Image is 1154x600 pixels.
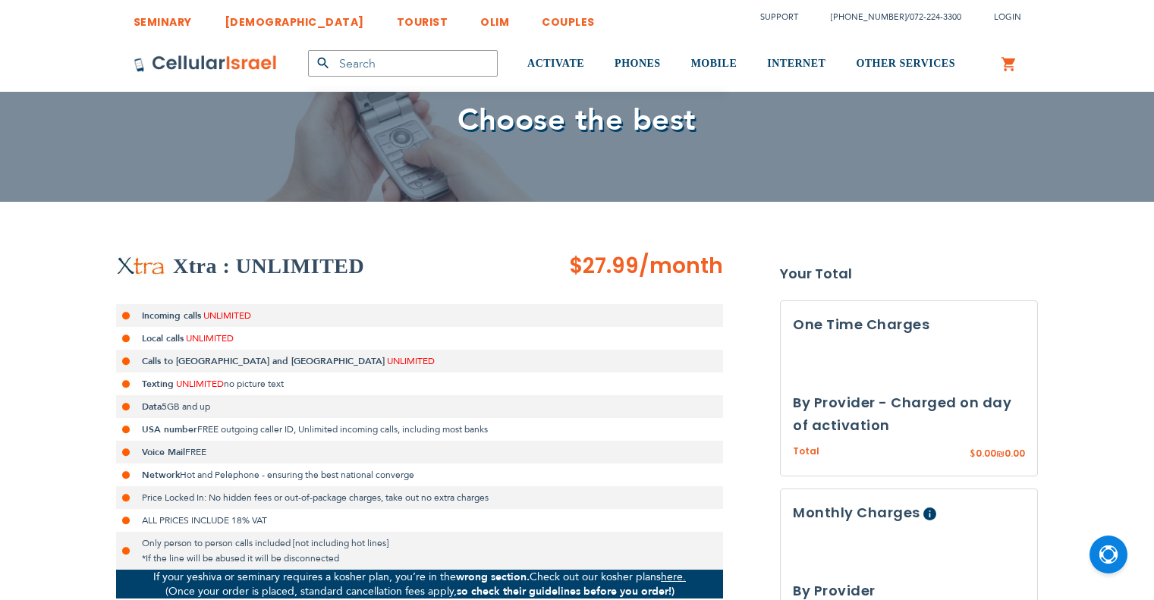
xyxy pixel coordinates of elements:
span: OTHER SERVICES [856,58,955,69]
input: Search [308,50,498,77]
span: 0.00 [976,447,996,460]
span: PHONES [615,58,661,69]
strong: wrong section. [456,570,530,584]
li: / [816,6,961,28]
span: FREE [185,446,206,458]
span: INTERNET [767,58,825,69]
h3: One Time Charges [793,313,1025,336]
span: FREE outgoing caller ID, Unlimited incoming calls, including most banks [197,423,488,435]
strong: so check their guidelines before you order!) [457,584,674,598]
a: ACTIVATE [527,36,584,93]
a: TOURIST [397,4,448,32]
a: PHONES [615,36,661,93]
a: 072-224-3300 [910,11,961,23]
span: Login [994,11,1021,23]
span: Monthly Charges [793,503,920,522]
p: If your yeshiva or seminary requires a kosher plan, you’re in the Check out our kosher plans (Onc... [116,570,723,598]
strong: Your Total [780,262,1038,285]
a: here. [661,570,686,584]
li: Only person to person calls included [not including hot lines] *If the line will be abused it wil... [116,532,723,570]
span: Hot and Pelephone - ensuring the best national converge [180,469,414,481]
a: INTERNET [767,36,825,93]
a: Support [760,11,798,23]
span: ACTIVATE [527,58,584,69]
li: Price Locked In: No hidden fees or out-of-package charges, take out no extra charges [116,486,723,509]
span: Help [923,507,936,520]
h3: By Provider - Charged on day of activation [793,391,1025,437]
span: $ [970,448,976,461]
a: [DEMOGRAPHIC_DATA] [225,4,364,32]
span: UNLIMITED [176,378,224,390]
strong: Data [142,401,162,413]
a: OLIM [480,4,509,32]
a: OTHER SERVICES [856,36,955,93]
a: SEMINARY [134,4,192,32]
a: MOBILE [691,36,737,93]
span: /month [639,251,723,281]
span: UNLIMITED [387,355,435,367]
strong: Network [142,469,180,481]
span: ₪ [996,448,1005,461]
strong: Voice Mail [142,446,185,458]
span: UNLIMITED [203,309,251,322]
strong: USA number [142,423,197,435]
img: Xtra UNLIMITED [116,256,165,276]
strong: Incoming calls [142,309,201,322]
span: 0.00 [1005,447,1025,460]
img: Cellular Israel Logo [134,55,278,73]
strong: Texting [142,378,174,390]
span: MOBILE [691,58,737,69]
h2: Xtra : UNLIMITED [173,251,364,281]
span: Total [793,445,819,459]
li: 5GB and up [116,395,723,418]
span: no picture text [224,378,284,390]
span: $27.99 [569,251,639,281]
span: UNLIMITED [186,332,234,344]
a: [PHONE_NUMBER] [831,11,907,23]
strong: Local calls [142,332,184,344]
a: COUPLES [542,4,595,32]
strong: Calls to [GEOGRAPHIC_DATA] and [GEOGRAPHIC_DATA] [142,355,385,367]
span: Choose the best [458,99,696,141]
li: ALL PRICES INCLUDE 18% VAT [116,509,723,532]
